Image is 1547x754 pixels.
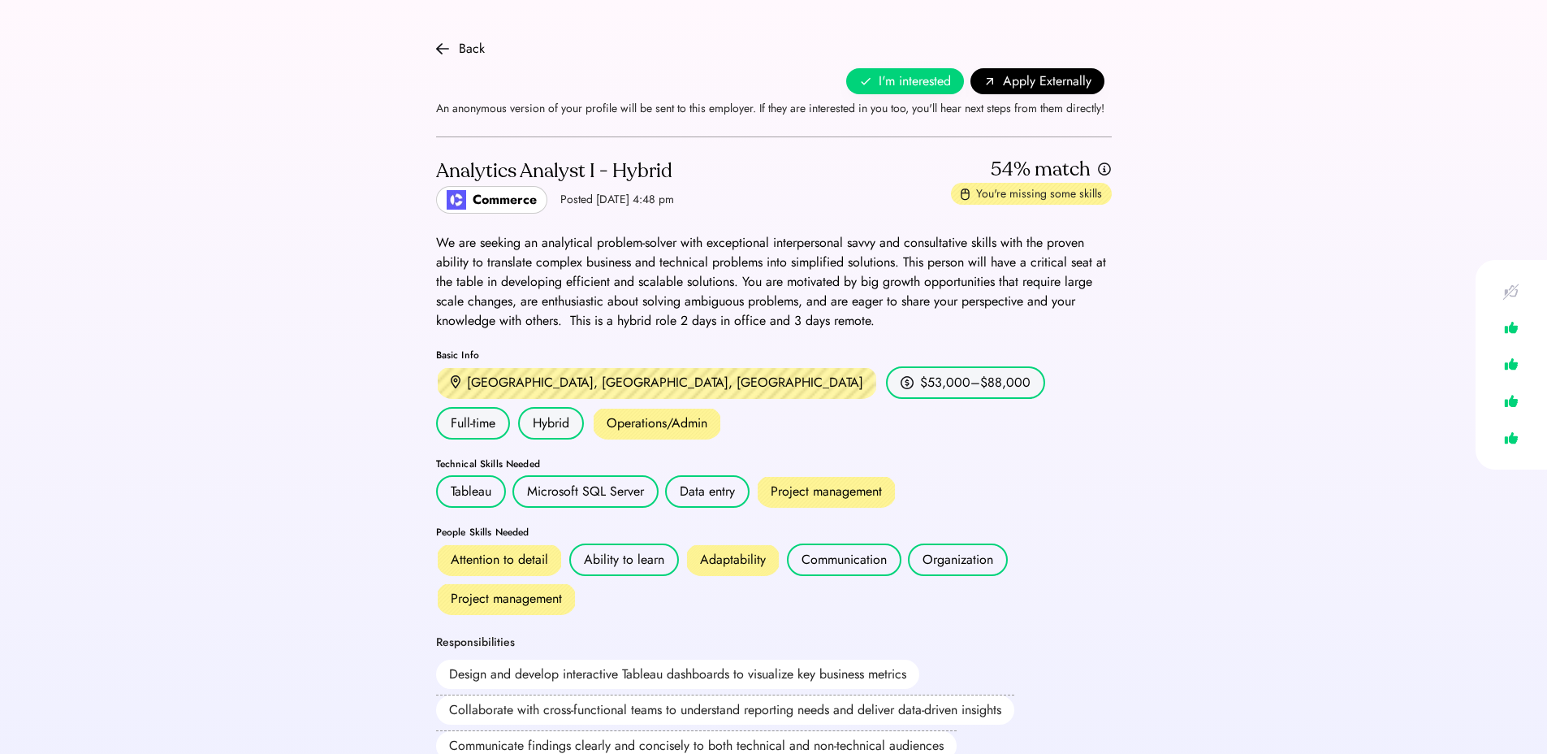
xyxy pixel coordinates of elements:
[473,190,537,210] div: Commerce
[700,550,766,570] div: Adaptability
[961,188,970,201] img: missing-skills.svg
[451,482,491,501] div: Tableau
[991,157,1091,183] div: 54% match
[518,407,584,440] div: Hybrid
[451,375,460,389] img: location.svg
[436,635,515,651] div: Responsibilities
[436,158,674,184] div: Analytics Analyst I - Hybrid
[970,68,1104,94] button: Apply Externally
[846,68,964,94] button: I'm interested
[1003,71,1091,91] span: Apply Externally
[436,459,1112,469] div: Technical Skills Needed
[436,94,1104,117] div: An anonymous version of your profile will be sent to this employer. If they are interested in you...
[436,233,1112,331] div: We are seeking an analytical problem-solver with exceptional interpersonal savvy and consultative...
[436,695,1014,725] div: Collaborate with cross-functional teams to understand reporting needs and deliver data-driven ins...
[901,375,914,390] img: money.svg
[1500,316,1523,340] img: like.svg
[584,550,664,570] div: Ability to learn
[879,71,951,91] span: I'm interested
[771,482,882,501] div: Project management
[436,350,1112,360] div: Basic Info
[802,550,887,570] div: Communication
[447,190,466,210] img: poweredbycommerce_logo.jpeg
[1097,162,1112,177] img: info.svg
[920,373,1031,392] div: $53,000–$88,000
[923,550,993,570] div: Organization
[451,550,548,570] div: Attention to detail
[1500,427,1523,450] img: like.svg
[451,589,562,609] div: Project management
[436,527,1112,537] div: People Skills Needed
[680,482,735,501] div: Data entry
[527,482,644,501] div: Microsoft SQL Server
[436,660,919,689] div: Design and develop interactive Tableau dashboards to visualize key business metrics
[467,373,863,392] div: [GEOGRAPHIC_DATA], [GEOGRAPHIC_DATA], [GEOGRAPHIC_DATA]
[459,39,485,58] div: Back
[592,407,722,440] div: Operations/Admin
[560,192,674,208] div: Posted [DATE] 4:48 pm
[436,42,449,55] img: arrow-back.svg
[1500,389,1523,413] img: like.svg
[1500,279,1523,303] img: like-crossed-out.svg
[976,186,1102,202] div: You're missing some skills
[1500,353,1523,376] img: like.svg
[436,407,510,440] div: Full-time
